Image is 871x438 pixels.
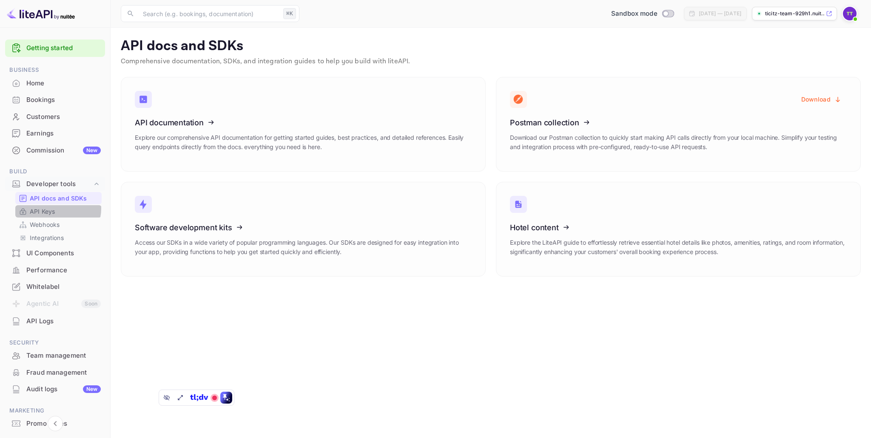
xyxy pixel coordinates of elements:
a: Whitelabel [5,279,105,294]
p: Download our Postman collection to quickly start making API calls directly from your local machin... [510,133,847,152]
div: Earnings [5,125,105,142]
div: Home [26,79,101,88]
a: Fraud management [5,365,105,380]
div: Audit logsNew [5,381,105,398]
button: Collapse navigation [48,416,63,431]
div: Commission [26,146,101,155]
p: API docs and SDKs [30,194,87,203]
a: Home [5,75,105,91]
a: Promo codes [5,415,105,431]
span: Business [5,65,105,75]
div: [DATE] — [DATE] [699,10,741,17]
a: API Logs [5,313,105,329]
div: Team management [26,351,101,361]
a: Performance [5,262,105,278]
div: ⌘K [283,8,296,19]
div: Bookings [26,95,101,105]
div: Customers [26,112,101,122]
a: API docs and SDKs [19,194,98,203]
a: CommissionNew [5,142,105,158]
img: LiteAPI logo [7,7,75,20]
a: Webhooks [19,220,98,229]
a: Hotel contentExplore the LiteAPI guide to effortlessly retrieve essential hotel details like phot... [496,182,861,277]
a: Bookings [5,92,105,107]
a: Earnings [5,125,105,141]
span: Security [5,338,105,348]
a: API Keys [19,207,98,216]
div: UI Components [5,245,105,262]
div: API Keys [15,205,102,218]
p: Integrations [30,233,64,242]
div: Performance [5,262,105,279]
img: ticitz team [843,7,857,20]
div: API docs and SDKs [15,192,102,204]
a: UI Components [5,245,105,261]
span: Marketing [5,406,105,415]
div: New [83,147,101,154]
div: Audit logs [26,384,101,394]
div: Webhooks [15,218,102,231]
p: Explore the LiteAPI guide to effortlessly retrieve essential hotel details like photos, amenities... [510,238,847,257]
div: Whitelabel [26,282,101,292]
div: CommissionNew [5,142,105,159]
div: Integrations [15,232,102,244]
div: Switch to Production mode [608,9,677,19]
a: Customers [5,109,105,124]
div: API Logs [26,316,101,326]
button: Download [796,91,847,107]
div: Getting started [5,40,105,57]
div: Fraud management [26,368,101,378]
p: API Keys [30,207,55,216]
a: Audit logsNew [5,381,105,397]
div: Promo codes [26,419,101,429]
div: Developer tools [5,177,105,192]
h3: API documentation [135,118,472,127]
span: Build [5,167,105,176]
p: Webhooks [30,220,60,229]
a: Integrations [19,233,98,242]
div: Developer tools [26,179,92,189]
p: ticitz-team-929h1.nuit... [765,10,824,17]
a: Getting started [26,43,101,53]
a: Team management [5,348,105,363]
div: Performance [26,266,101,275]
a: API documentationExplore our comprehensive API documentation for getting started guides, best pra... [121,77,486,172]
div: UI Components [26,249,101,258]
p: Explore our comprehensive API documentation for getting started guides, best practices, and detai... [135,133,472,152]
p: API docs and SDKs [121,38,861,55]
p: Access our SDKs in a wide variety of popular programming languages. Our SDKs are designed for eas... [135,238,472,257]
span: Sandbox mode [611,9,658,19]
h3: Postman collection [510,118,847,127]
input: Search (e.g. bookings, documentation) [138,5,280,22]
h3: Hotel content [510,223,847,232]
div: API Logs [5,313,105,330]
a: Software development kitsAccess our SDKs in a wide variety of popular programming languages. Our ... [121,182,486,277]
div: New [83,385,101,393]
h3: Software development kits [135,223,472,232]
div: Home [5,75,105,92]
div: Earnings [26,129,101,138]
div: Whitelabel [5,279,105,295]
p: Comprehensive documentation, SDKs, and integration guides to help you build with liteAPI. [121,57,861,67]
